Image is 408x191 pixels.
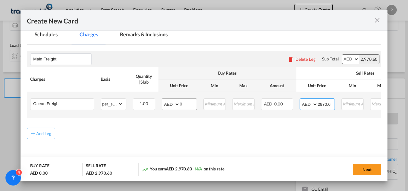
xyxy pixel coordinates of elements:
button: Next [353,164,381,175]
div: Delete Leg [295,57,316,62]
md-icon: icon-close fg-AAA8AD m-0 pointer [373,16,381,24]
button: Add Leg [27,128,55,139]
input: 0 [180,99,197,108]
div: Quantity | Slab [133,73,155,85]
md-icon: icon-plus md-link-fg s20 [30,130,36,137]
md-tab-item: Charges [72,27,106,44]
span: 0.00 [274,101,283,106]
div: BUY RATE [30,163,49,170]
input: Leg Name [33,54,91,64]
md-icon: icon-trending-up [142,166,148,173]
input: Charge Name [33,99,94,108]
span: AED [264,101,274,106]
th: Max [229,79,258,92]
md-dialog: Create New Card ... [21,10,388,182]
div: You earn on this rate [142,166,224,173]
input: Maximum Amount [233,99,254,108]
div: 2,970.60 [359,55,379,64]
md-input-container: Ocean Freight [30,99,94,108]
th: Unit Price [296,79,338,92]
div: AED 0.00 [30,170,48,176]
md-tab-item: Remarks & Inclusions [112,27,175,44]
th: Min [338,79,367,92]
input: Minimum Amount [204,99,225,108]
input: Minimum Amount [342,99,363,108]
th: Max [367,79,396,92]
select: per_shipment [101,99,123,109]
div: Add Leg [36,132,52,135]
span: N/A [195,166,202,171]
div: Sub Total [322,56,339,62]
div: Buy Rates [162,70,293,76]
th: Unit Price [158,79,200,92]
div: AED 2,970.60 [86,170,112,176]
input: 2970.6 [318,99,335,108]
input: Maximum Amount [371,99,392,108]
md-tab-item: Schedules [27,27,65,44]
div: SELL RATE [86,163,106,170]
span: 1.00 [140,101,148,106]
th: Min [200,79,229,92]
md-icon: icon-delete [287,56,294,62]
span: AED 2,970.60 [166,166,192,171]
div: Charges [30,76,94,82]
button: Delete Leg [287,57,316,62]
div: Create New Card [27,16,374,24]
div: Basis [101,76,126,82]
th: Amount [258,79,296,92]
md-pagination-wrapper: Use the left and right arrow keys to navigate between tabs [27,27,182,44]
